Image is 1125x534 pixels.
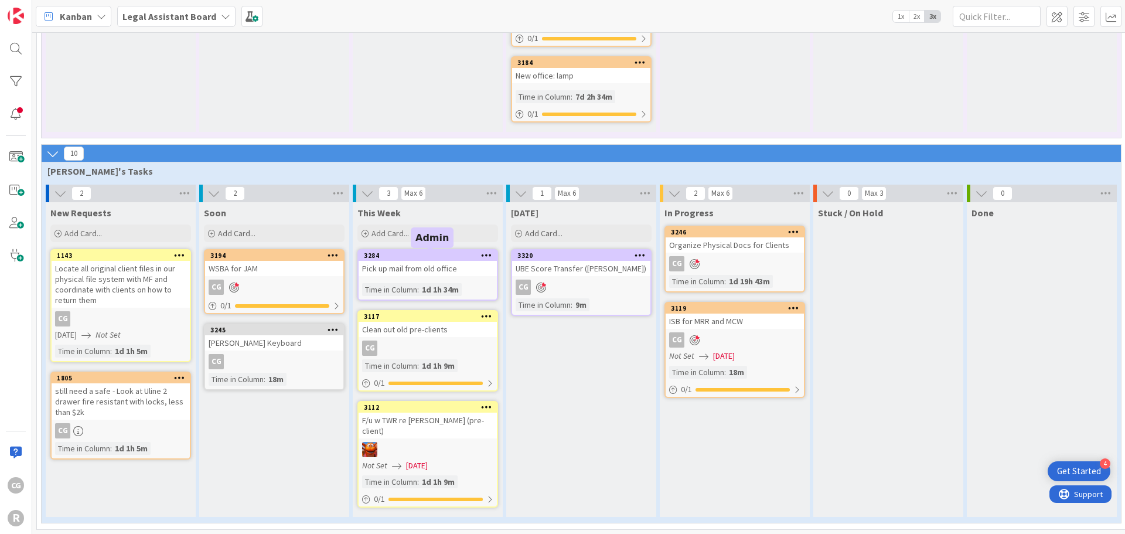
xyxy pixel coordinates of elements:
span: : [571,298,572,311]
span: 0 / 1 [220,300,231,312]
div: Time in Column [209,373,264,386]
span: Add Card... [64,228,102,239]
span: 3 [379,186,398,200]
div: Time in Column [669,366,724,379]
div: 3194 [210,251,343,260]
div: Organize Physical Docs for Clients [666,237,804,253]
span: Stuck / On Hold [818,207,883,219]
div: 3320 [512,250,650,261]
div: CG [209,280,224,295]
div: 3184 [517,59,650,67]
div: 7d 2h 34m [572,90,615,103]
span: [DATE] [713,350,735,362]
div: Time in Column [516,298,571,311]
span: Add Card... [218,228,255,239]
span: [DATE] [55,329,77,341]
span: : [724,366,726,379]
div: CG [55,311,70,326]
input: Quick Filter... [953,6,1041,27]
div: Time in Column [362,283,417,296]
div: 3246Organize Physical Docs for Clients [666,227,804,253]
span: : [110,442,112,455]
div: 3117 [364,312,497,321]
div: 3112 [364,403,497,411]
span: 2 [225,186,245,200]
div: Max 3 [865,191,883,196]
div: 3194 [205,250,343,261]
div: Time in Column [362,359,417,372]
span: 2 [71,186,91,200]
span: : [264,373,265,386]
span: 0 / 1 [527,32,538,45]
div: 3245 [205,325,343,335]
div: 3245 [210,326,343,334]
div: 0/1 [359,492,497,506]
b: Legal Assistant Board [122,11,216,22]
div: 1805still need a safe - Look at Uline 2 drawer fire resistant with locks, less than $2k [52,373,190,420]
div: Locate all original client files in our physical file system with MF and coordinate with clients ... [52,261,190,308]
div: Get Started [1057,465,1101,477]
i: Not Set [362,460,387,471]
div: 1143Locate all original client files in our physical file system with MF and coordinate with clie... [52,250,190,308]
div: 0/1 [512,31,650,46]
div: 0/1 [205,298,343,313]
span: : [417,475,419,488]
span: 2x [909,11,925,22]
div: 1d 1h 5m [112,345,151,358]
div: CG [52,311,190,326]
div: CG [512,280,650,295]
div: 3246 [671,228,804,236]
div: ISB for MRR and MCW [666,314,804,329]
div: Pick up mail from old office [359,261,497,276]
div: Time in Column [516,90,571,103]
div: 9m [572,298,589,311]
span: 0 [993,186,1012,200]
div: 3194WSBA for JAM [205,250,343,276]
div: 3284 [359,250,497,261]
span: 0 [839,186,859,200]
div: CG [669,332,684,348]
div: 3112 [359,402,497,413]
div: Time in Column [55,442,110,455]
div: CG [516,280,531,295]
div: Time in Column [55,345,110,358]
div: 18m [265,373,287,386]
div: 3284 [364,251,497,260]
div: 3284Pick up mail from old office [359,250,497,276]
div: 1805 [52,373,190,383]
div: CG [669,256,684,271]
span: : [110,345,112,358]
div: 3320UBE Score Transfer ([PERSON_NAME]) [512,250,650,276]
span: : [417,283,419,296]
span: This Week [357,207,401,219]
div: CG [209,354,224,369]
img: Visit kanbanzone.com [8,8,24,24]
div: 1d 1h 9m [419,475,458,488]
div: 3245[PERSON_NAME] Keyboard [205,325,343,351]
span: In Progress [664,207,714,219]
div: Time in Column [362,475,417,488]
div: 1143 [57,251,190,260]
div: 1143 [52,250,190,261]
div: Max 6 [711,191,729,196]
span: New Requests [50,207,111,219]
span: 2 [686,186,705,200]
div: 3320 [517,251,650,260]
div: 3119 [666,303,804,314]
span: Support [25,2,53,16]
span: Done [971,207,994,219]
div: 1d 1h 9m [419,359,458,372]
span: 1x [893,11,909,22]
div: still need a safe - Look at Uline 2 drawer fire resistant with locks, less than $2k [52,383,190,420]
div: 0/1 [512,107,650,121]
div: 3119ISB for MRR and MCW [666,303,804,329]
span: 0 / 1 [681,383,692,396]
span: 3x [925,11,940,22]
div: 1805 [57,374,190,382]
div: WSBA for JAM [205,261,343,276]
h5: Admin [415,232,449,243]
div: 3117 [359,311,497,322]
span: 0 / 1 [374,493,385,505]
span: 0 / 1 [374,377,385,389]
div: New office: lamp [512,68,650,83]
